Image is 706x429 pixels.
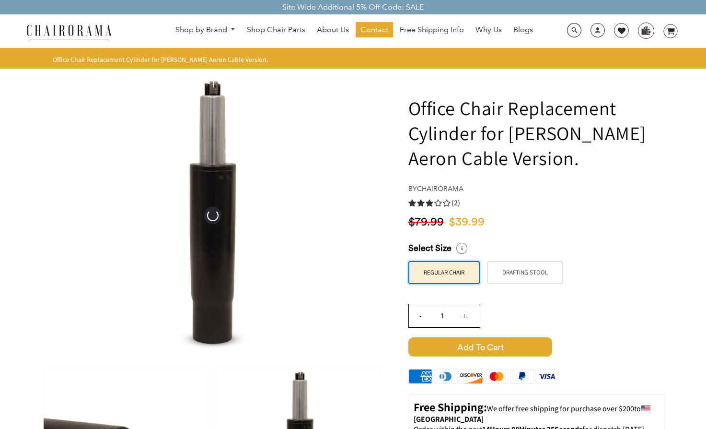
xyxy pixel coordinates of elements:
span: Add to Cart [408,337,552,357]
p: to [414,400,660,425]
label: Drafting Stool [487,261,563,284]
input: + [453,304,476,327]
a: chairorama [417,184,463,193]
h4: by [408,185,665,193]
img: Office Chair Replacement Cylinder for Herman Miller Aeron Cable Version. - chairorama [69,71,357,359]
a: Why Us [471,22,507,37]
button: Add to Cart [408,337,665,357]
h1: Office Chair Replacement Cylinder for [PERSON_NAME] Aeron Cable Version. [408,95,665,170]
span: $79.99 [408,216,444,228]
img: WhatsApp_Image_2024-07-12_at_16.23.01.webp [638,23,653,37]
a: Office Chair Replacement Cylinder for Herman Miller Aeron Cable Version. - chairorama [69,210,357,220]
a: Contact [356,22,393,37]
i: Select a Size [456,243,467,254]
nav: DesktopNavigation [158,22,551,40]
span: Free Shipping Info [400,25,464,35]
img: chairorama [21,23,117,40]
a: About Us [312,22,354,37]
a: Blogs [509,22,538,37]
a: Shop by Brand [171,23,241,37]
a: 3.0 rating (2 votes) [408,198,665,208]
label: Regular Chair [408,261,480,284]
span: Office Chair Replacement Cylinder for [PERSON_NAME] Aeron Cable Version. [53,55,268,64]
span: About Us [317,25,349,35]
span: Contact [360,25,388,35]
input: - [409,304,432,327]
span: $39.99 [449,216,485,228]
span: We offer free shipping for purchase over $200 [487,404,634,414]
span: Select Size [408,243,451,254]
nav: breadcrumbs [53,55,272,64]
span: Shop Chair Parts [247,25,305,35]
strong: [GEOGRAPHIC_DATA] [414,414,484,424]
span: Blogs [513,25,533,35]
a: Free Shipping Info [395,22,469,37]
span: (2) [451,198,460,208]
a: Shop Chair Parts [242,22,310,37]
span: Why Us [475,25,502,35]
strong: Free Shipping: [414,399,487,415]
